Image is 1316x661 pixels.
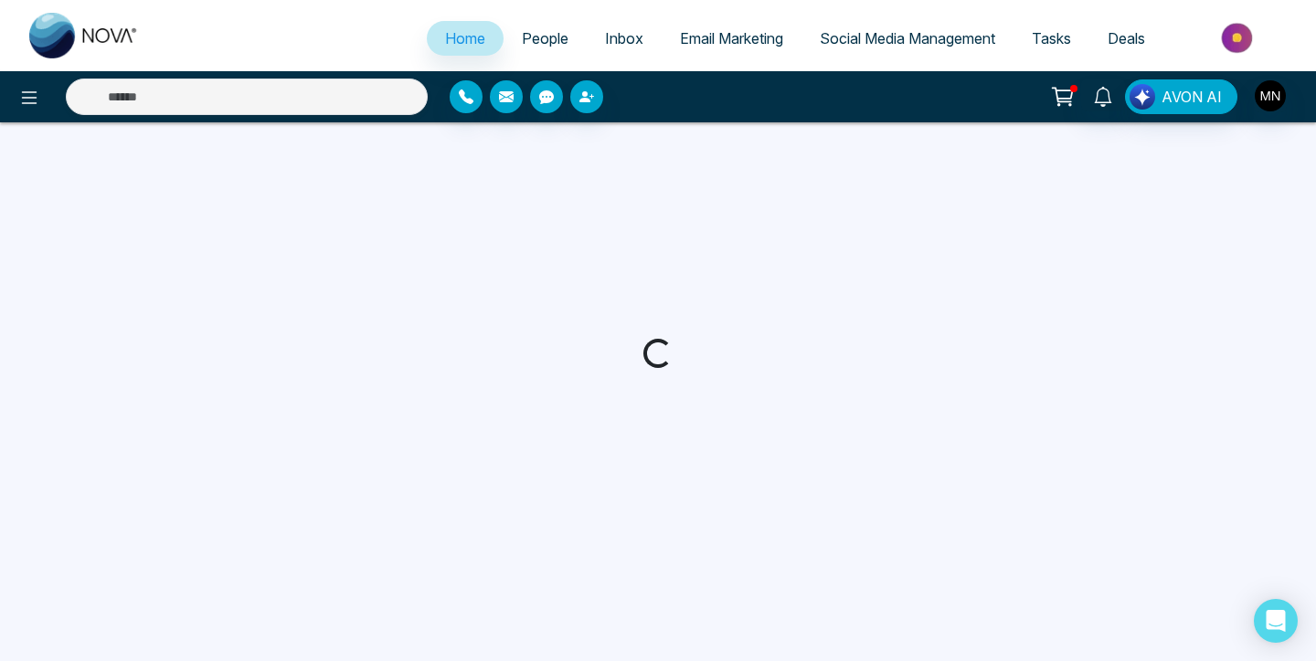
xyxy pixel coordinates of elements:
span: Home [445,29,485,47]
button: AVON AI [1125,79,1237,114]
img: User Avatar [1255,80,1286,111]
a: Inbox [587,21,662,56]
a: People [504,21,587,56]
span: Email Marketing [680,29,783,47]
span: Inbox [605,29,643,47]
a: Social Media Management [801,21,1014,56]
span: Tasks [1032,29,1071,47]
a: Deals [1089,21,1163,56]
span: AVON AI [1162,86,1222,108]
span: People [522,29,568,47]
a: Tasks [1014,21,1089,56]
span: Deals [1108,29,1145,47]
img: Nova CRM Logo [29,13,139,58]
a: Email Marketing [662,21,801,56]
span: Social Media Management [820,29,995,47]
img: Market-place.gif [1173,17,1305,58]
a: Home [427,21,504,56]
img: Lead Flow [1130,84,1155,110]
div: Open Intercom Messenger [1254,599,1298,643]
